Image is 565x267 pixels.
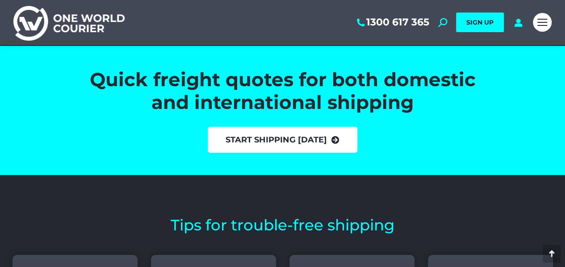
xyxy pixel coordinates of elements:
a: start shipping [DATE] [208,127,357,153]
a: Mobile menu icon [533,13,552,32]
h2: Quick freight quotes for both domestic and international shipping [80,68,485,113]
img: One World Courier [13,4,125,41]
a: SIGN UP [456,13,504,32]
a: 1300 617 365 [355,17,429,28]
span: SIGN UP [466,18,494,26]
h2: Tips for trouble-free shipping [15,215,551,235]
